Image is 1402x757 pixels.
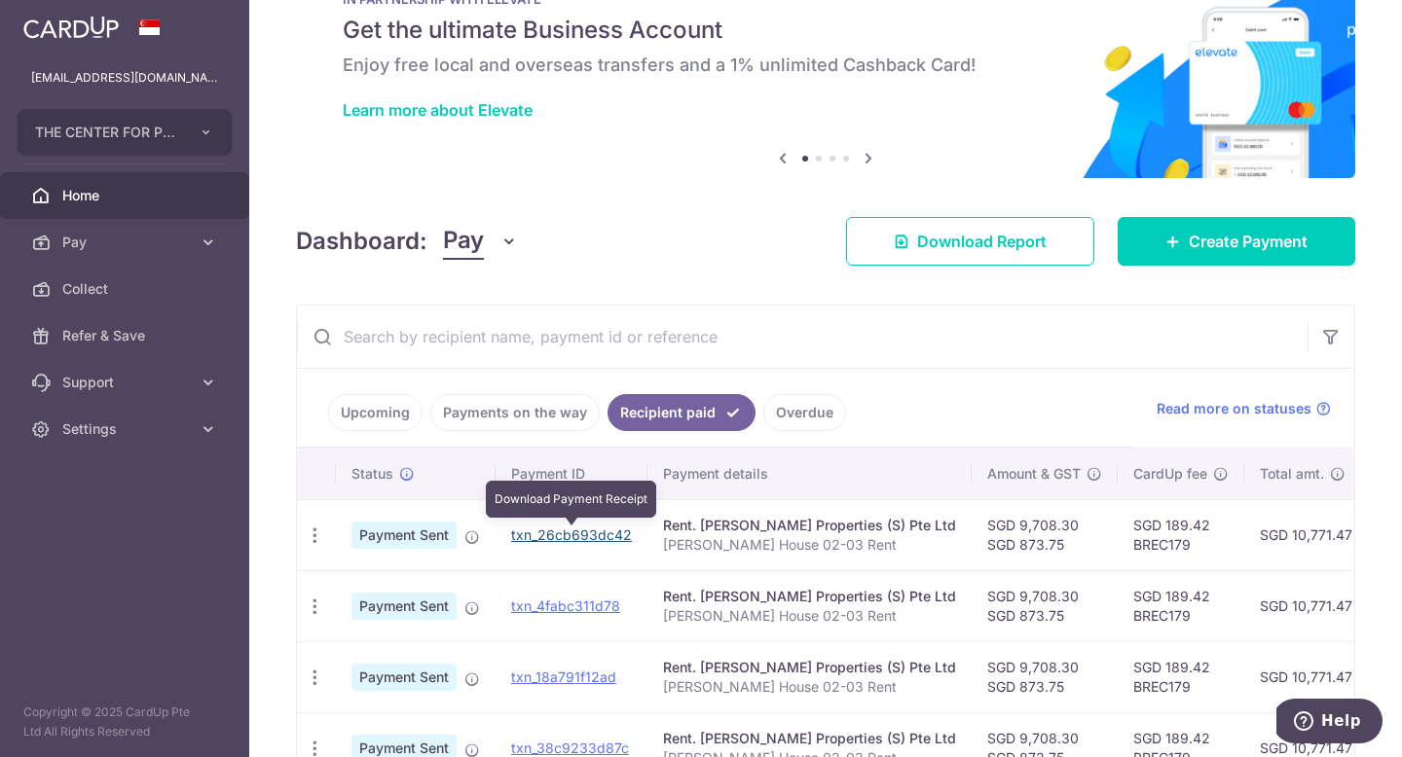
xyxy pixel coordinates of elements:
span: THE CENTER FOR PSYCHOLOGY PTE. LTD. [35,123,179,142]
h4: Dashboard: [296,224,427,259]
a: Recipient paid [608,394,756,431]
h6: Enjoy free local and overseas transfers and a 1% unlimited Cashback Card! [343,54,1309,77]
td: SGD 10,771.47 [1244,570,1368,641]
td: SGD 10,771.47 [1244,641,1368,712]
div: Rent. [PERSON_NAME] Properties (S) Pte Ltd [663,587,956,606]
span: Payment Sent [351,522,457,549]
th: Payment ID [496,449,647,499]
div: Rent. [PERSON_NAME] Properties (S) Pte Ltd [663,516,956,535]
div: Rent. [PERSON_NAME] Properties (S) Pte Ltd [663,658,956,677]
p: [EMAIL_ADDRESS][DOMAIN_NAME] [31,68,218,88]
a: Payments on the way [430,394,600,431]
input: Search by recipient name, payment id or reference [297,306,1308,368]
td: SGD 189.42 BREC179 [1118,641,1244,712]
span: Download Report [917,230,1047,253]
a: txn_4fabc311d78 [511,597,620,614]
span: Amount & GST [987,464,1081,484]
button: THE CENTER FOR PSYCHOLOGY PTE. LTD. [18,109,232,156]
span: Payment Sent [351,593,457,620]
span: Read more on statuses [1157,399,1311,418]
td: SGD 9,708.30 SGD 873.75 [972,641,1118,712]
a: Upcoming [328,394,423,431]
span: Support [62,373,191,392]
p: [PERSON_NAME] House 02-03 Rent [663,606,956,626]
td: SGD 9,708.30 SGD 873.75 [972,499,1118,570]
div: Rent. [PERSON_NAME] Properties (S) Pte Ltd [663,729,956,748]
span: Pay [62,233,191,252]
a: txn_38c9233d87c [511,739,629,756]
button: Pay [443,223,518,260]
span: Create Payment [1189,230,1308,253]
a: Create Payment [1118,217,1355,266]
th: Payment details [647,449,972,499]
iframe: Opens a widget where you can find more information [1276,699,1383,747]
span: Total amt. [1260,464,1324,484]
img: CardUp [23,16,119,39]
span: Payment Sent [351,664,457,691]
a: Overdue [763,394,846,431]
span: Collect [62,279,191,299]
p: [PERSON_NAME] House 02-03 Rent [663,535,956,555]
h5: Get the ultimate Business Account [343,15,1309,46]
span: Pay [443,223,484,260]
a: txn_26cb693dc42 [511,526,632,543]
span: Home [62,186,191,205]
a: Download Report [846,217,1094,266]
span: Status [351,464,393,484]
a: Read more on statuses [1157,399,1331,418]
td: SGD 10,771.47 [1244,499,1368,570]
a: Learn more about Elevate [343,100,533,120]
td: SGD 189.42 BREC179 [1118,499,1244,570]
div: Download Payment Receipt [486,481,656,518]
td: SGD 9,708.30 SGD 873.75 [972,570,1118,641]
span: Refer & Save [62,326,191,345]
span: CardUp fee [1133,464,1207,484]
a: txn_18a791f12ad [511,668,616,685]
td: SGD 189.42 BREC179 [1118,570,1244,641]
span: Settings [62,419,191,439]
p: [PERSON_NAME] House 02-03 Rent [663,677,956,697]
